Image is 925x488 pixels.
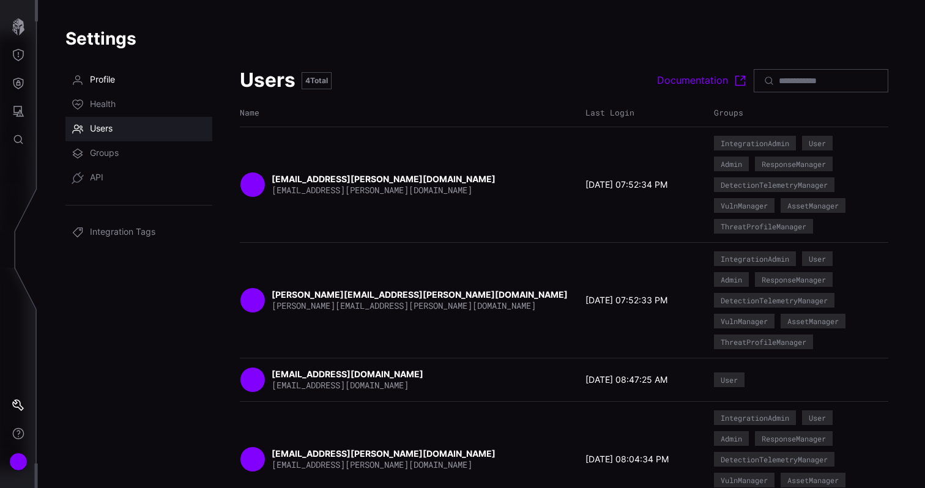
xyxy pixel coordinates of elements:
[787,317,839,325] div: AssetManager
[721,181,828,188] div: DetectionTelemetryManager
[762,276,826,283] div: ResponseManager
[90,226,155,238] span: Integration Tags
[721,414,789,421] div: IntegrationAdmin
[721,476,768,484] div: VulnManager
[721,255,789,262] div: IntegrationAdmin
[721,338,806,346] div: ThreatProfileManager
[272,369,425,379] strong: [EMAIL_ADDRESS][DOMAIN_NAME]
[90,98,116,111] span: Health
[65,92,212,117] a: Health
[721,376,738,383] div: User
[809,139,826,147] div: User
[762,435,826,442] div: ResponseManager
[721,435,742,442] div: Admin
[585,108,708,118] div: Last Login
[272,174,497,184] strong: [EMAIL_ADDRESS][PERSON_NAME][DOMAIN_NAME]
[65,220,212,245] a: Integration Tags
[721,223,806,230] div: ThreatProfileManager
[762,160,826,168] div: ResponseManager
[302,72,332,89] div: Total
[721,297,828,304] div: DetectionTelemetryManager
[65,28,897,50] h1: Settings
[714,108,867,118] div: Groups
[585,179,667,190] time: [DATE] 07:52:34 PM
[272,459,472,470] span: [EMAIL_ADDRESS][PERSON_NAME][DOMAIN_NAME]
[585,374,667,385] time: [DATE] 08:47:25 AM
[65,166,212,190] a: API
[721,276,742,283] div: Admin
[240,68,295,93] h2: Users
[721,317,768,325] div: VulnManager
[90,74,115,86] span: Profile
[585,454,669,465] time: [DATE] 08:04:34 PM
[305,76,310,85] span: 4
[721,456,828,463] div: DetectionTelemetryManager
[809,414,826,421] div: User
[240,108,579,118] div: Name
[721,139,789,147] div: IntegrationAdmin
[65,68,212,92] a: Profile
[585,295,667,306] time: [DATE] 07:52:33 PM
[657,73,748,88] a: Documentation
[787,202,839,209] div: AssetManager
[787,476,839,484] div: AssetManager
[90,147,119,160] span: Groups
[809,255,826,262] div: User
[90,123,113,135] span: Users
[272,184,472,196] span: [EMAIL_ADDRESS][PERSON_NAME][DOMAIN_NAME]
[272,289,570,300] strong: [PERSON_NAME][EMAIL_ADDRESS][PERSON_NAME][DOMAIN_NAME]
[65,141,212,166] a: Groups
[721,160,742,168] div: Admin
[272,448,497,459] strong: [EMAIL_ADDRESS][PERSON_NAME][DOMAIN_NAME]
[272,379,409,391] span: [EMAIL_ADDRESS][DOMAIN_NAME]
[272,300,536,311] span: [PERSON_NAME][EMAIL_ADDRESS][PERSON_NAME][DOMAIN_NAME]
[721,202,768,209] div: VulnManager
[65,117,212,141] a: Users
[90,172,103,184] span: API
